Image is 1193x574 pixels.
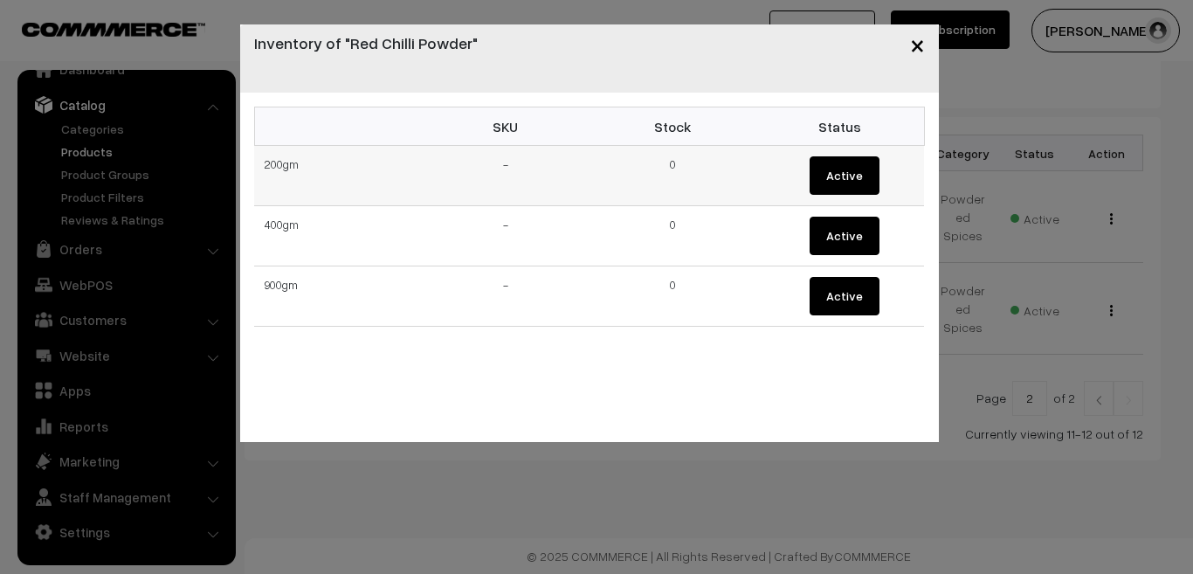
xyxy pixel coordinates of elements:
[422,206,590,266] td: -
[254,146,422,206] td: 200gm
[254,266,422,327] td: 900gm
[756,107,924,146] th: Status
[422,107,590,146] th: SKU
[422,266,590,327] td: -
[810,217,879,255] button: Active
[590,266,757,327] td: 0
[810,156,879,195] button: Active
[910,28,925,60] span: ×
[422,146,590,206] td: -
[590,107,757,146] th: Stock
[590,206,757,266] td: 0
[896,17,939,72] button: Close
[254,31,478,55] h4: Inventory of "Red Chilli Powder"
[810,277,879,315] button: Active
[590,146,757,206] td: 0
[254,206,422,266] td: 400gm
